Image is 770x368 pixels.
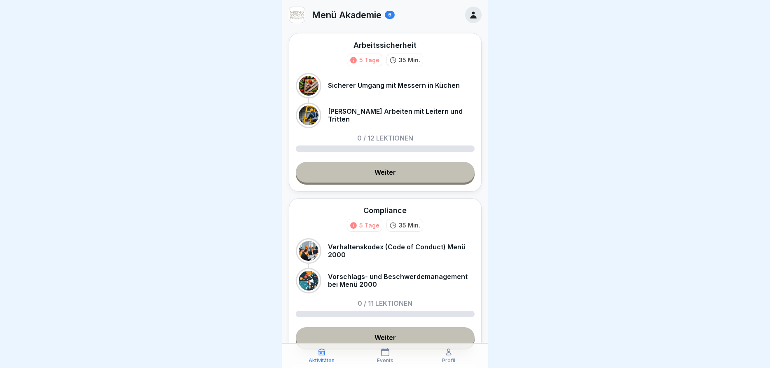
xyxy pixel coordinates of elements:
[296,327,475,348] a: Weiter
[328,82,460,89] p: Sicherer Umgang mit Messern in Küchen
[359,56,379,64] div: 5 Tage
[363,205,407,216] div: Compliance
[328,243,475,259] p: Verhaltenskodex (Code of Conduct) Menü 2000
[442,358,455,363] p: Profil
[399,221,420,230] p: 35 Min.
[328,108,475,123] p: [PERSON_NAME] Arbeiten mit Leitern und Tritten
[359,221,379,230] div: 5 Tage
[309,358,335,363] p: Aktivitäten
[312,9,381,20] p: Menü Akademie
[385,11,395,19] div: 6
[328,273,475,288] p: Vorschlags- und Beschwerdemanagement bei Menü 2000
[357,135,413,141] p: 0 / 12 Lektionen
[353,40,417,50] div: Arbeitssicherheit
[399,56,420,64] p: 35 Min.
[358,300,412,307] p: 0 / 11 Lektionen
[296,162,475,183] a: Weiter
[377,358,393,363] p: Events
[289,7,305,23] img: v3gslzn6hrr8yse5yrk8o2yg.png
